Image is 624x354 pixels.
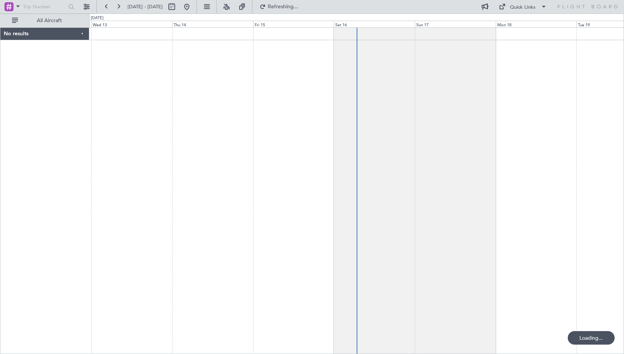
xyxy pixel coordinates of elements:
div: Wed 13 [91,21,172,27]
div: Fri 15 [253,21,334,27]
button: All Aircraft [8,15,81,27]
div: Sun 17 [415,21,496,27]
div: Quick Links [510,4,535,11]
input: Trip Number [23,1,66,12]
button: Quick Links [495,1,550,13]
div: Loading... [568,331,615,345]
div: Mon 18 [496,21,577,27]
button: Refreshing... [256,1,301,13]
span: All Aircraft [19,18,79,23]
span: [DATE] - [DATE] [127,3,163,10]
div: Thu 14 [172,21,253,27]
div: [DATE] [91,15,103,21]
div: Sat 16 [334,21,415,27]
span: Refreshing... [267,4,299,9]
